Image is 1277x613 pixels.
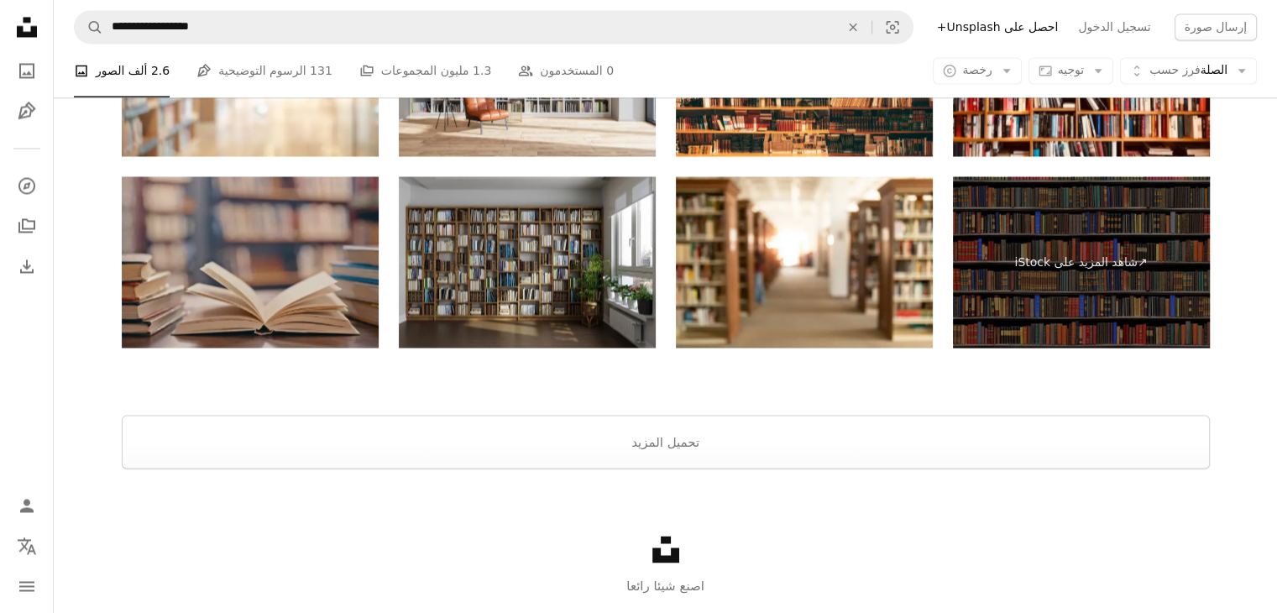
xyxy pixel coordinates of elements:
font: رخصة [962,63,992,76]
font: 1.3 مليون [441,64,492,77]
button: واضح [835,11,871,43]
button: فرز حسبالصلة [1120,57,1257,84]
font: شاهد المزيد على iStock [1014,254,1138,268]
a: سجل التنزيل [10,249,44,283]
a: المجموعات 1.3 مليون [359,44,491,97]
img: مكتبة جامعة بوكيه [676,176,933,348]
font: ↗ [1138,254,1148,268]
font: تحميل المزيد [631,434,699,449]
font: الرسوم التوضيحية [218,64,306,77]
font: توجيه [1058,63,1085,76]
button: توجيه [1028,57,1114,84]
a: المجموعات [10,209,44,243]
a: المستخدمون 0 [518,44,614,97]
button: قائمة طعام [10,569,44,603]
font: إرسال صورة [1185,20,1247,34]
button: رخصة [933,57,1021,84]
a: الرسوم التوضيحية [10,94,44,128]
font: فرز حسب [1149,63,1201,76]
button: لغة [10,529,44,563]
img: غرفة فارغة مع رف كتب ونباتات في أصص وأرضية باركيه [399,176,656,348]
button: إرسال صورة [1175,13,1257,40]
a: الرسوم التوضيحية 131 [196,44,332,97]
font: تسجيل الدخول [1078,20,1150,34]
button: تحميل المزيد [122,415,1210,469]
a: تسجيل الدخول [1068,13,1160,40]
button: البحث في Unsplash [75,11,103,43]
img: مكتبة، كتب على الطاولة وفي الخلفية للدراسة والتعلم والبحث في المجال التعليمي، سواءً في المدرسة أو... [122,176,379,348]
font: احصل على Unsplash+ [937,20,1059,34]
font: الصلة [1201,63,1227,76]
form: البحث عن الصور المرئية في جميع أنحاء الموقع [74,10,913,44]
a: الصور [10,54,44,87]
a: الصفحة الرئيسية — Unsplash [10,10,44,47]
a: تسجيل الدخول / التسجيل [10,489,44,522]
font: 0 [606,64,614,77]
font: 131 [310,64,332,77]
a: احصل على Unsplash+ [927,13,1069,40]
font: المجموعات [381,64,437,77]
a: شاهد المزيد على iStock↗ [953,176,1210,348]
font: المستخدمون [540,64,602,77]
a: يستكشف [10,169,44,202]
button: البحث البصري [872,11,913,43]
font: اصنع شيئا رائعا [626,578,704,593]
